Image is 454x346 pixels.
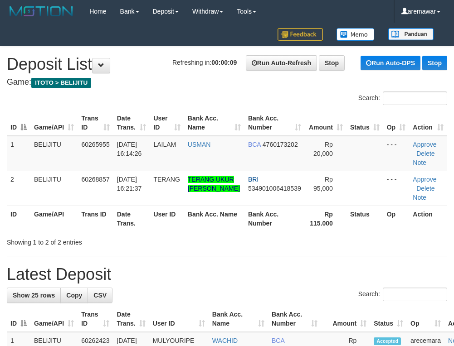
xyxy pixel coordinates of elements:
th: Game/API [30,206,78,231]
th: Bank Acc. Name: activate to sort column ascending [184,110,244,136]
h1: Deposit List [7,55,447,73]
th: Status [347,206,383,231]
a: Run Auto-DPS [361,56,420,70]
span: BCA [272,337,284,344]
th: Amount: activate to sort column ascending [321,306,370,332]
span: CSV [93,292,107,299]
th: Game/API: activate to sort column ascending [30,306,78,332]
a: Copy [60,288,88,303]
th: Amount: activate to sort column ascending [305,110,347,136]
strong: 00:00:09 [211,59,237,66]
a: Approve [413,141,436,148]
div: Showing 1 to 2 of 2 entries [7,234,182,247]
h1: Latest Deposit [7,265,447,284]
th: Date Trans.: activate to sort column ascending [113,306,149,332]
td: BELIJITU [30,171,78,206]
td: BELIJITU [30,136,78,171]
th: User ID: activate to sort column ascending [149,306,209,332]
img: MOTION_logo.png [7,5,76,18]
span: Show 25 rows [13,292,55,299]
h4: Game: [7,78,447,87]
span: [DATE] 16:14:26 [117,141,142,157]
span: [DATE] 16:21:37 [117,176,142,192]
th: Rp 115.000 [305,206,347,231]
a: Delete [416,185,434,192]
img: panduan.png [388,28,434,40]
th: User ID [150,206,184,231]
th: Bank Acc. Number: activate to sort column ascending [268,306,321,332]
label: Search: [358,288,447,301]
th: Bank Acc. Number: activate to sort column ascending [244,110,305,136]
img: Feedback.jpg [278,28,323,41]
a: Run Auto-Refresh [246,55,317,71]
td: - - - [383,136,410,171]
a: Delete [416,150,434,157]
span: Rp 95,000 [313,176,333,192]
span: Refreshing in: [172,59,237,66]
span: BRI [248,176,259,183]
a: Note [413,159,426,166]
img: Button%20Memo.svg [337,28,375,41]
th: Action: activate to sort column ascending [409,110,447,136]
span: Copy 4760173202 to clipboard [263,141,298,148]
th: Game/API: activate to sort column ascending [30,110,78,136]
td: - - - [383,171,410,206]
a: Note [413,194,426,201]
input: Search: [383,288,447,301]
a: Show 25 rows [7,288,61,303]
th: Trans ID: activate to sort column ascending [78,306,113,332]
span: Rp 20,000 [313,141,333,157]
th: ID: activate to sort column descending [7,110,30,136]
a: Stop [319,55,345,71]
th: Trans ID: activate to sort column ascending [78,110,113,136]
th: Op: activate to sort column ascending [407,306,444,332]
th: Trans ID [78,206,113,231]
span: Accepted [374,337,401,345]
a: CSV [88,288,112,303]
th: Bank Acc. Name [184,206,244,231]
th: Status: activate to sort column ascending [370,306,407,332]
span: LAILAM [153,141,176,148]
th: ID: activate to sort column descending [7,306,30,332]
span: BCA [248,141,261,148]
label: Search: [358,91,447,105]
span: ITOTO > BELIJITU [31,78,91,88]
th: ID [7,206,30,231]
span: Copy [66,292,82,299]
th: Date Trans. [113,206,150,231]
th: Date Trans.: activate to sort column ascending [113,110,150,136]
th: User ID: activate to sort column ascending [150,110,184,136]
th: Bank Acc. Number [244,206,305,231]
th: Op: activate to sort column ascending [383,110,410,136]
td: 2 [7,171,30,206]
th: Op [383,206,410,231]
td: 1 [7,136,30,171]
a: TERANG UKUR [PERSON_NAME] [188,176,240,192]
span: 60268857 [81,176,109,183]
span: Copy 534901006418539 to clipboard [248,185,301,192]
span: TERANG [153,176,180,183]
a: Approve [413,176,436,183]
th: Action [409,206,447,231]
a: Stop [422,56,447,70]
th: Bank Acc. Name: activate to sort column ascending [209,306,268,332]
span: 60265955 [81,141,109,148]
input: Search: [383,91,447,105]
th: Status: activate to sort column ascending [347,110,383,136]
a: USMAN [188,141,211,148]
